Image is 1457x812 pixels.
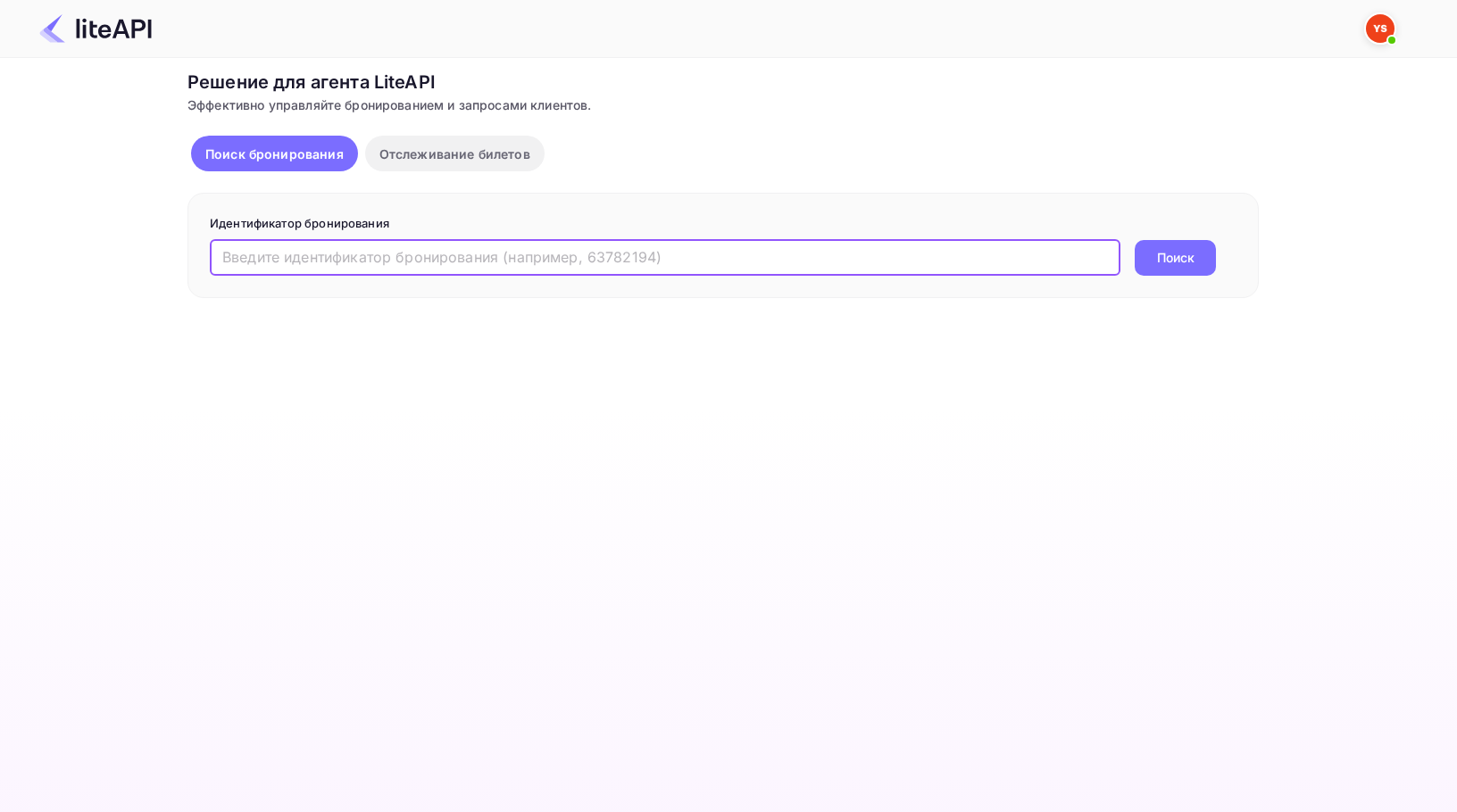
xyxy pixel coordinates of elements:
[187,97,592,112] ya-tr-span: Эффективно управляйте бронированием и запросами клиентов.
[205,146,344,162] ya-tr-span: Поиск бронирования
[187,71,436,93] ya-tr-span: Решение для агента LiteAPI
[1366,14,1395,43] img: Служба Поддержки Яндекса
[1157,248,1195,267] ya-tr-span: Поиск
[210,216,389,230] ya-tr-span: Идентификатор бронирования
[210,240,1120,276] input: Введите идентификатор бронирования (например, 63782194)
[379,146,530,162] ya-tr-span: Отслеживание билетов
[1135,240,1216,276] button: Поиск
[39,14,152,43] img: Логотип LiteAPI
